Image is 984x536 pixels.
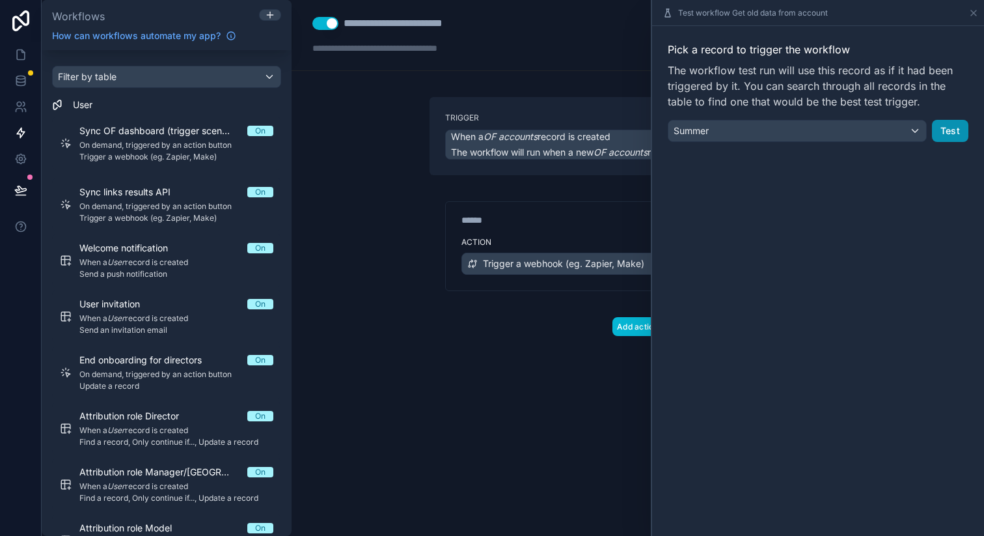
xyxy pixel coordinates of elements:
[451,130,610,143] span: When a record is created
[674,124,709,137] span: Summer
[594,147,648,158] em: OF accounts
[461,237,814,247] label: Action
[445,113,830,123] label: Trigger
[678,8,828,18] span: Test workflow Get old data from account
[668,42,968,57] span: Pick a record to trigger the workflow
[52,29,221,42] span: How can workflows automate my app?
[483,257,644,270] span: Trigger a webhook (eg. Zapier, Make)
[612,317,663,336] button: Add action
[668,120,927,142] button: Summer
[47,29,241,42] a: How can workflows automate my app?
[445,130,830,160] button: When aOF accountsrecord is createdThe workflow will run when a newOF accountsrecord is created/added
[668,63,968,109] span: The workflow test run will use this record as if it had been triggered by it. You can search thro...
[484,131,538,142] em: OF accounts
[932,120,968,142] button: Test
[52,10,105,23] span: Workflows
[461,253,814,275] button: Trigger a webhook (eg. Zapier, Make)
[451,147,752,158] span: The workflow will run when a new record is created/added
